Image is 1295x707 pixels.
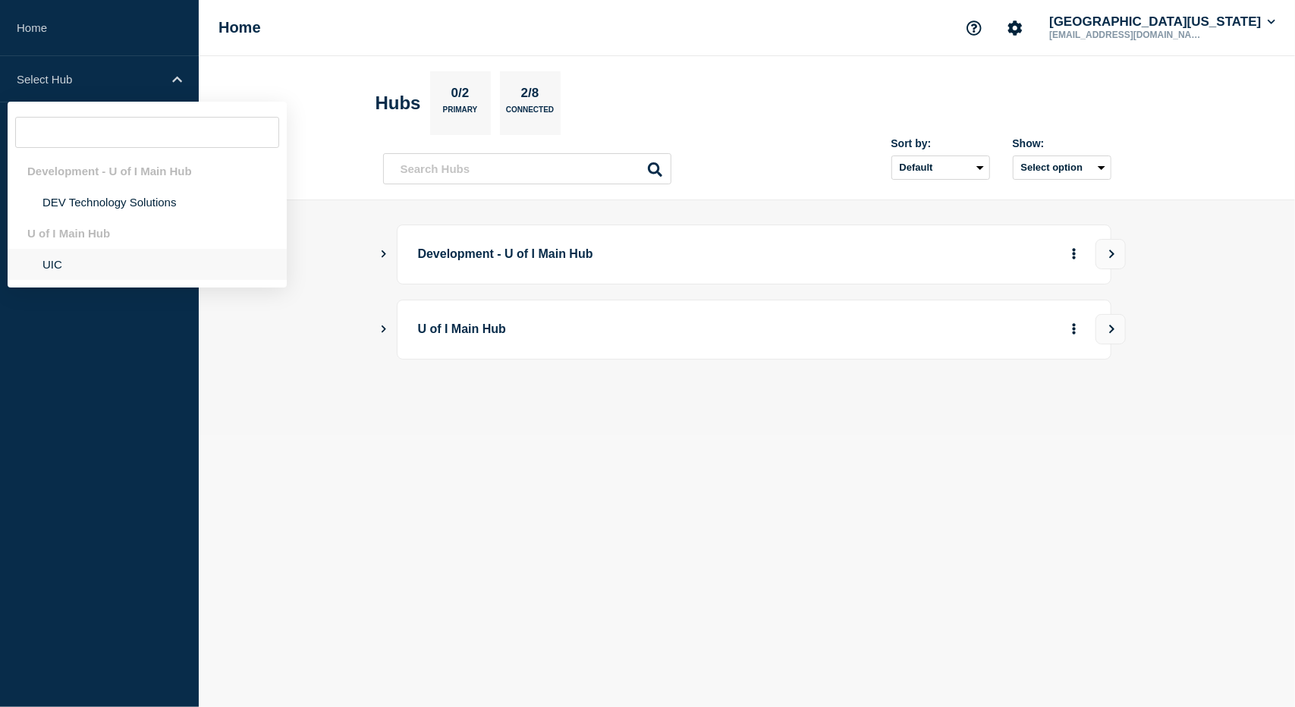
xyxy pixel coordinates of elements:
[515,86,545,105] p: 2/8
[8,218,287,249] div: U of I Main Hub
[1046,30,1204,40] p: [EMAIL_ADDRESS][DOMAIN_NAME]
[891,156,990,180] select: Sort by
[380,249,388,260] button: Show Connected Hubs
[1046,14,1278,30] button: [GEOGRAPHIC_DATA][US_STATE]
[1095,314,1126,344] button: View
[218,19,261,36] h1: Home
[1064,316,1084,344] button: More actions
[1064,240,1084,269] button: More actions
[891,137,990,149] div: Sort by:
[443,105,478,121] p: Primary
[506,105,554,121] p: Connected
[17,73,162,86] p: Select Hub
[376,93,421,114] h2: Hubs
[1095,239,1126,269] button: View
[958,12,990,44] button: Support
[1013,156,1111,180] button: Select option
[8,156,287,187] div: Development - U of I Main Hub
[8,249,287,280] li: UIC
[445,86,475,105] p: 0/2
[1013,137,1111,149] div: Show:
[380,324,388,335] button: Show Connected Hubs
[418,240,838,269] p: Development - U of I Main Hub
[999,12,1031,44] button: Account settings
[383,153,671,184] input: Search Hubs
[8,187,287,218] li: DEV Technology Solutions
[418,316,838,344] p: U of I Main Hub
